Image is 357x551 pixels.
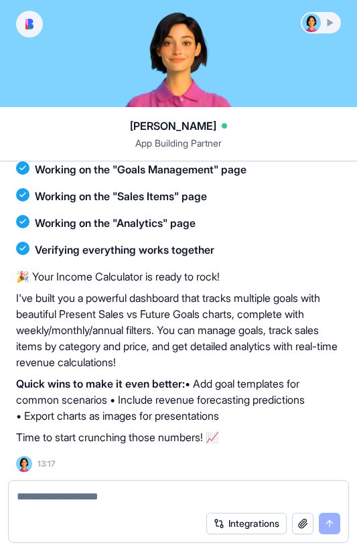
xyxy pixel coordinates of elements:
[16,429,341,445] p: Time to start crunching those numbers! 📈
[35,161,246,177] span: Working on the "Goals Management" page
[16,290,341,370] p: I've built you a powerful dashboard that tracks multiple goals with beautiful Present Sales vs Fu...
[16,137,341,161] span: App Building Partner
[130,118,216,134] span: [PERSON_NAME]
[206,513,287,534] button: Integrations
[35,188,207,204] span: Working on the "Sales Items" page
[16,456,32,472] img: Ella_00000_wcx2te.png
[35,242,214,258] span: Verifying everything works together
[16,377,185,390] strong: Quick wins to make it even better:
[25,19,33,29] img: logo
[16,376,341,424] p: • Add goal templates for common scenarios • Include revenue forecasting predictions • Export char...
[38,459,55,469] span: 13:17
[16,268,341,285] p: 🎉 Your Income Calculator is ready to rock!
[35,215,196,231] span: Working on the "Analytics" page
